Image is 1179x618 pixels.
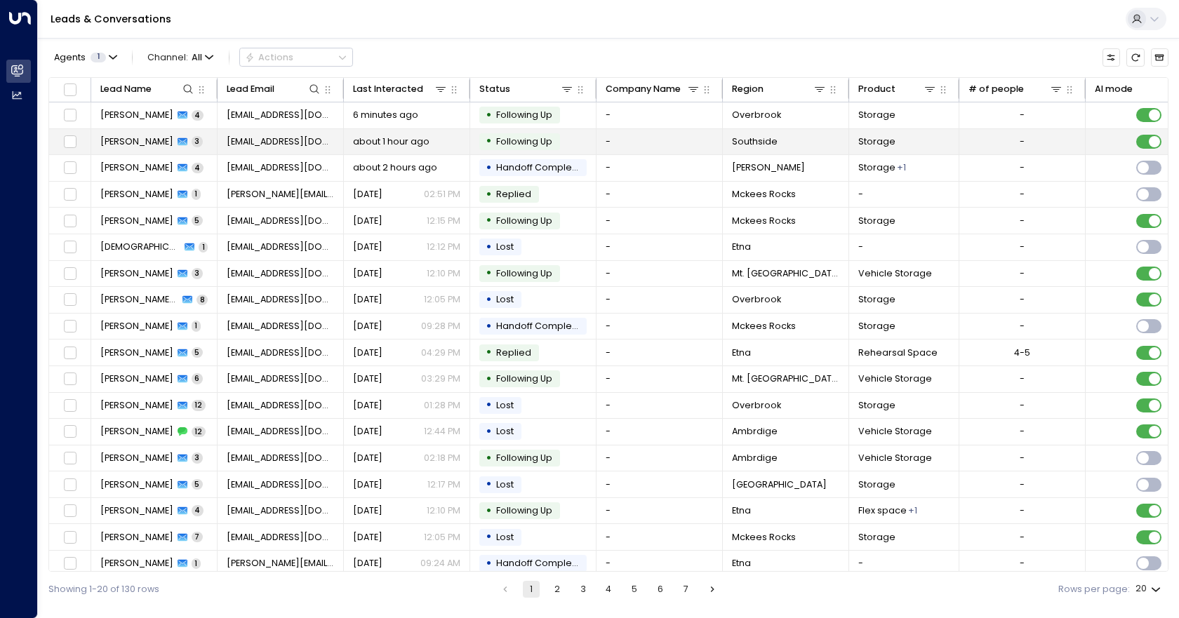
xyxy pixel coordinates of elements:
span: Toggle select row [62,213,78,229]
div: Product [858,81,938,97]
td: - [597,551,723,577]
span: Ambrdige [732,425,778,438]
span: Agents [54,53,86,62]
div: - [1020,557,1025,570]
td: - [597,498,723,524]
div: - [1020,161,1025,174]
span: Raelynn Zielinski [100,188,173,201]
div: Lead Email [227,81,322,97]
span: Toggle select row [62,160,78,176]
div: • [486,157,492,179]
span: Handoff Completed [496,161,587,173]
span: brianfranks@mac.com [227,452,335,464]
p: 12:44 PM [424,425,460,438]
div: • [486,448,492,469]
span: Rehearsal Space [858,347,938,359]
div: • [486,526,492,548]
span: Following Up [496,215,552,227]
button: Go to next page [704,581,721,598]
span: Vehicle Storage [858,267,932,280]
div: • [486,289,492,311]
span: Rahjon Pirl [100,267,173,280]
span: akers.michael.g@gmail.com [227,557,335,570]
span: Channel: [142,48,218,66]
span: kcario@gmail.com [227,241,335,253]
span: Etna [732,241,751,253]
span: Following Up [496,267,552,279]
span: stefantriveri@gmail.com [227,347,335,359]
span: leasminklashes@gmail.com [227,531,335,544]
div: • [486,184,492,206]
td: - [849,234,959,260]
div: - [1020,372,1025,385]
span: brian franks [100,452,173,464]
span: Flex space [858,504,907,517]
span: Warren [732,161,805,174]
span: Southside [732,135,778,148]
button: Go to page 5 [626,581,643,598]
button: Actions [239,48,353,67]
span: Toggle select row [62,503,78,519]
span: 6 minutes ago [353,109,418,121]
div: - [1020,478,1025,491]
span: Sep 26, 2025 [353,557,382,570]
span: zarras3887@gmail.com [227,293,335,306]
span: Rob Shepperson [100,478,173,491]
span: Lost [496,399,514,411]
div: - [1020,215,1025,227]
div: 20 [1135,579,1164,598]
button: Agents1 [48,48,121,66]
span: Toggle select row [62,107,78,123]
div: 4-5 [1014,347,1030,359]
span: 6 [192,373,203,384]
span: 4 [192,163,204,173]
div: - [1020,425,1025,438]
div: Actions [245,52,293,63]
span: Lost [496,531,514,543]
div: Status [479,81,510,97]
div: Company Name [606,81,681,97]
td: - [597,102,723,128]
span: about 1 hour ago [353,135,429,148]
span: Overbrook [732,109,781,121]
div: - [1020,267,1025,280]
button: Go to page 2 [549,581,566,598]
span: Sep 26, 2025 [353,320,382,332]
span: Toggle select row [62,450,78,466]
span: Yesterday [353,215,382,227]
span: Mckees Rocks [732,320,796,332]
span: Shauntaya Chapman [100,135,173,148]
div: Region [732,81,764,97]
span: 1 [199,242,208,253]
span: THOMAS CONLEY [100,399,173,412]
span: Lost [496,425,514,437]
span: Refresh [1126,48,1144,66]
div: Button group with a nested menu [239,48,353,67]
p: 12:17 PM [427,478,460,491]
div: Region [732,81,827,97]
p: 12:10 PM [427,504,460,517]
span: Toggle select row [62,266,78,282]
span: Toggle select row [62,318,78,335]
div: - [1020,135,1025,148]
div: • [486,316,492,337]
span: Mt. Pleasant [732,372,840,385]
td: - [597,129,723,155]
span: Mckees Rocks [732,531,796,544]
span: Shauntayachapman@Yahoo.com [227,135,335,148]
span: Toggle select row [62,424,78,440]
span: Storage [858,135,895,148]
p: 12:10 PM [427,267,460,280]
span: 5 [192,215,203,226]
span: 1 [192,558,201,569]
span: Storage [858,399,895,412]
div: Last Interacted [353,81,448,97]
span: Toggle select all [62,81,78,98]
span: Sep 16, 2025 [353,452,382,464]
span: Storage [858,478,895,491]
span: Replied [496,188,531,200]
button: Go to page 3 [575,581,592,598]
td: - [597,155,723,181]
span: 12 [192,426,206,437]
span: Sep 26, 2025 [353,425,382,438]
